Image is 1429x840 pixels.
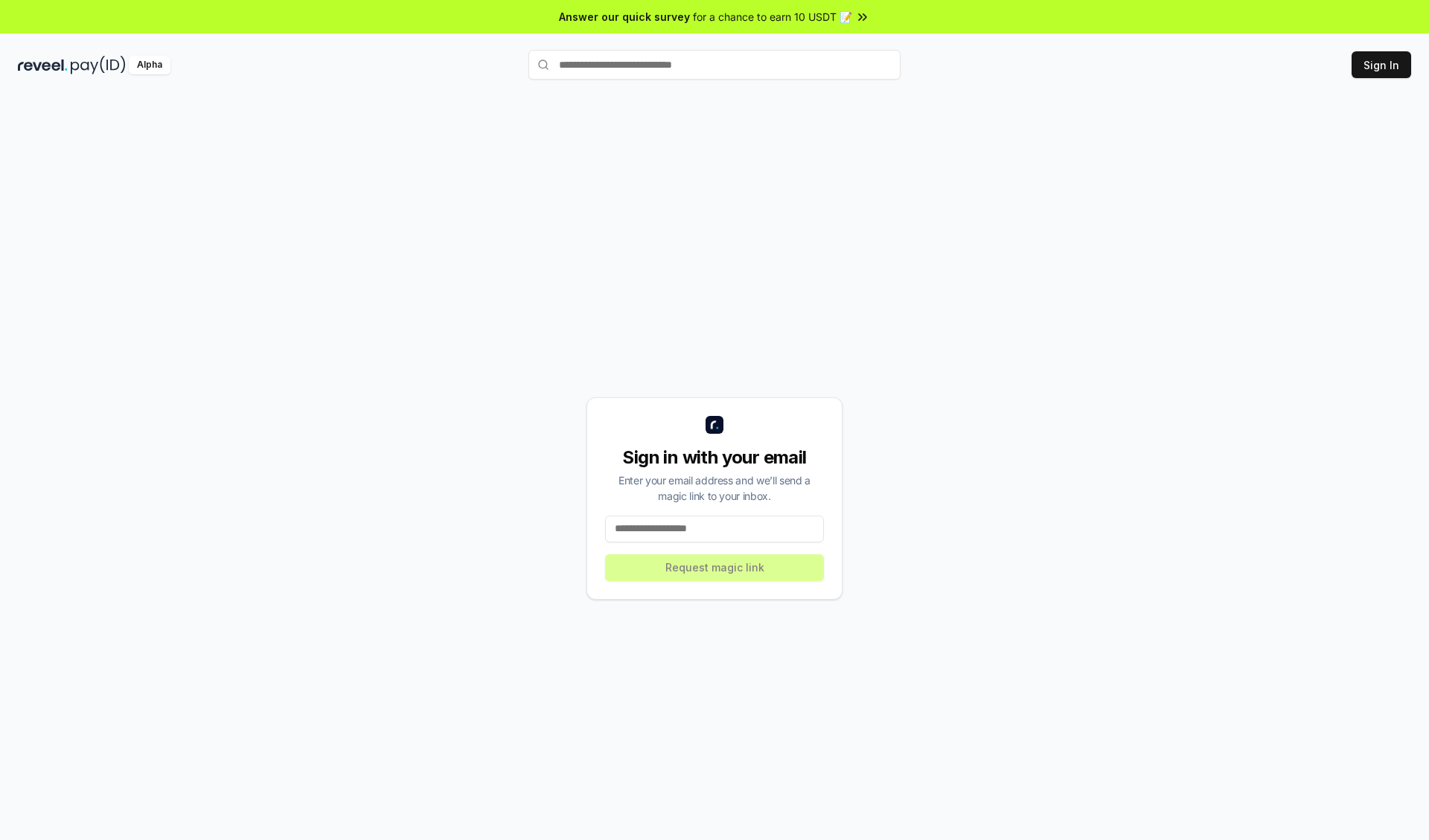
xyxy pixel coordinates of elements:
div: Alpha [129,56,170,74]
div: Enter your email address and we’ll send a magic link to your inbox. [605,472,824,504]
img: logo_small [706,416,723,434]
span: for a chance to earn 10 USDT 📝 [693,9,852,25]
span: Answer our quick survey [559,9,690,25]
div: Sign in with your email [605,446,824,469]
img: reveel_dark [18,56,68,74]
button: Sign In [1352,51,1411,78]
img: pay_id [71,56,126,74]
